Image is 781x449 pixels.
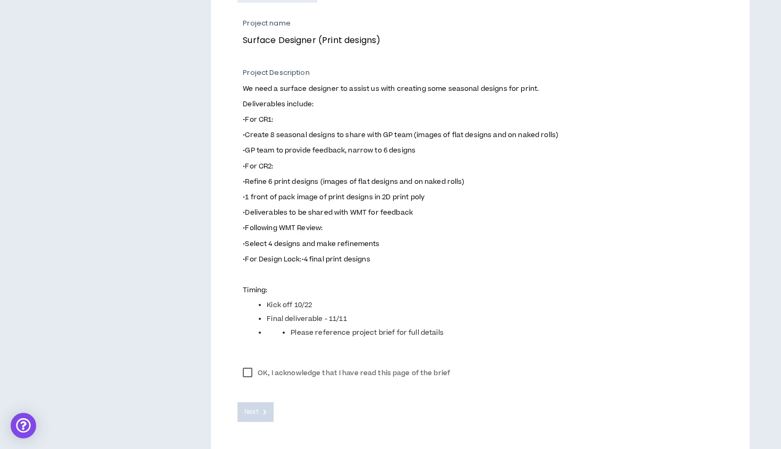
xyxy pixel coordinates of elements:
span: Please reference project brief for full details [291,328,444,337]
span: •1 front of pack image of print designs in 2D print poly [243,192,425,202]
span: Deliverables include: [243,99,313,109]
p: Project name [243,19,715,28]
span: Kick off 10/22 [267,300,312,310]
button: Next [237,402,274,422]
div: Open Intercom Messenger [11,413,36,438]
span: We need a surface designer to assist us with creating some seasonal designs for print. [243,84,539,94]
span: Final deliverable - 11/11 [267,314,347,324]
label: OK, I acknowledge that I have read this page of the brief [237,365,455,381]
p: Project Description [243,68,723,78]
span: Next [244,407,258,417]
span: •Deliverables to be shared with WMT for feedback [243,208,413,217]
span: Timing: [243,285,267,295]
span: •GP team to provide feedback, narrow to 6 designs [243,146,415,155]
span: •For CR2: [243,162,273,171]
span: •For CR1: [243,115,273,124]
p: Surface Designer (Print designs) [243,33,715,47]
span: •For Design Lock:•4 final print designs [243,255,370,264]
span: •Create 8 seasonal designs to share with GP team (images of flat designs and on naked rolls) [243,130,558,140]
span: •Following WMT Review: [243,223,322,233]
span: •Refine 6 print designs (images of flat designs and on naked rolls) [243,177,464,187]
span: •Select 4 designs and make refinements [243,239,379,249]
